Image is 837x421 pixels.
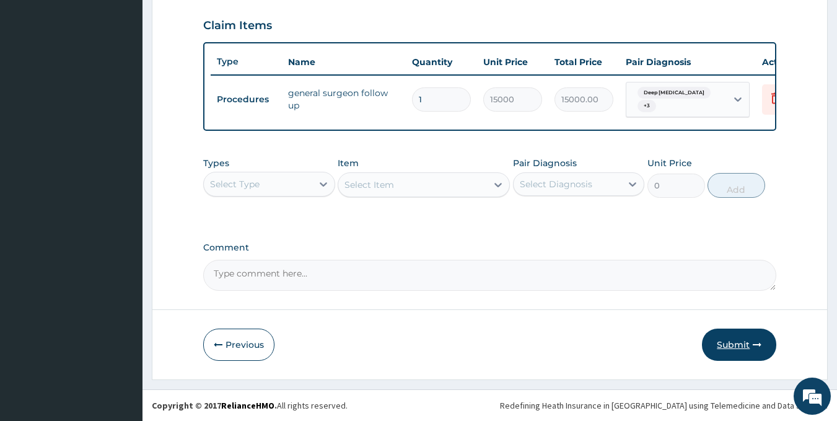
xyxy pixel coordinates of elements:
div: Minimize live chat window [203,6,233,36]
th: Actions [756,50,818,74]
button: Submit [702,329,776,361]
img: d_794563401_company_1708531726252_794563401 [23,62,50,93]
label: Pair Diagnosis [513,157,577,169]
th: Name [282,50,406,74]
button: Add [708,173,765,198]
label: Unit Price [647,157,692,169]
div: Select Type [210,178,260,190]
span: + 3 [638,100,656,112]
a: RelianceHMO [221,400,274,411]
button: Previous [203,329,274,361]
strong: Copyright © 2017 . [152,400,277,411]
div: Redefining Heath Insurance in [GEOGRAPHIC_DATA] using Telemedicine and Data Science! [500,399,828,412]
td: general surgeon follow up [282,81,406,118]
label: Types [203,158,229,169]
div: Select Diagnosis [520,178,592,190]
span: Deep [MEDICAL_DATA] [638,87,711,99]
th: Type [211,50,282,73]
th: Pair Diagnosis [620,50,756,74]
th: Total Price [548,50,620,74]
div: Chat with us now [64,69,208,86]
label: Comment [203,242,777,253]
th: Unit Price [477,50,548,74]
h3: Claim Items [203,19,272,33]
th: Quantity [406,50,477,74]
span: We're online! [72,130,171,255]
footer: All rights reserved. [142,389,837,421]
textarea: Type your message and hit 'Enter' [6,285,236,329]
td: Procedures [211,88,282,111]
label: Item [338,157,359,169]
